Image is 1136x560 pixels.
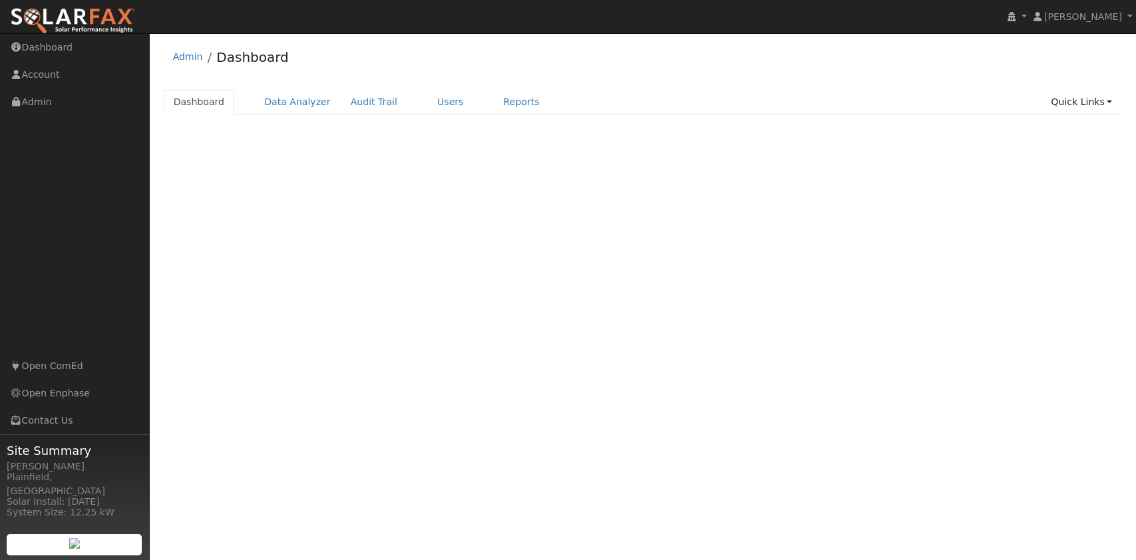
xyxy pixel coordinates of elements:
span: [PERSON_NAME] [1044,11,1122,22]
span: Site Summary [7,442,142,460]
img: SolarFax [10,7,135,35]
a: Reports [494,90,550,114]
a: Audit Trail [341,90,407,114]
a: Users [427,90,474,114]
a: Dashboard [164,90,235,114]
div: System Size: 12.25 kW [7,505,142,519]
div: Solar Install: [DATE] [7,495,142,509]
a: Dashboard [216,49,289,65]
div: [PERSON_NAME] [7,460,142,474]
a: Data Analyzer [254,90,341,114]
a: Admin [173,51,203,62]
a: Quick Links [1041,90,1122,114]
img: retrieve [69,538,80,549]
div: Plainfield, [GEOGRAPHIC_DATA] [7,470,142,498]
